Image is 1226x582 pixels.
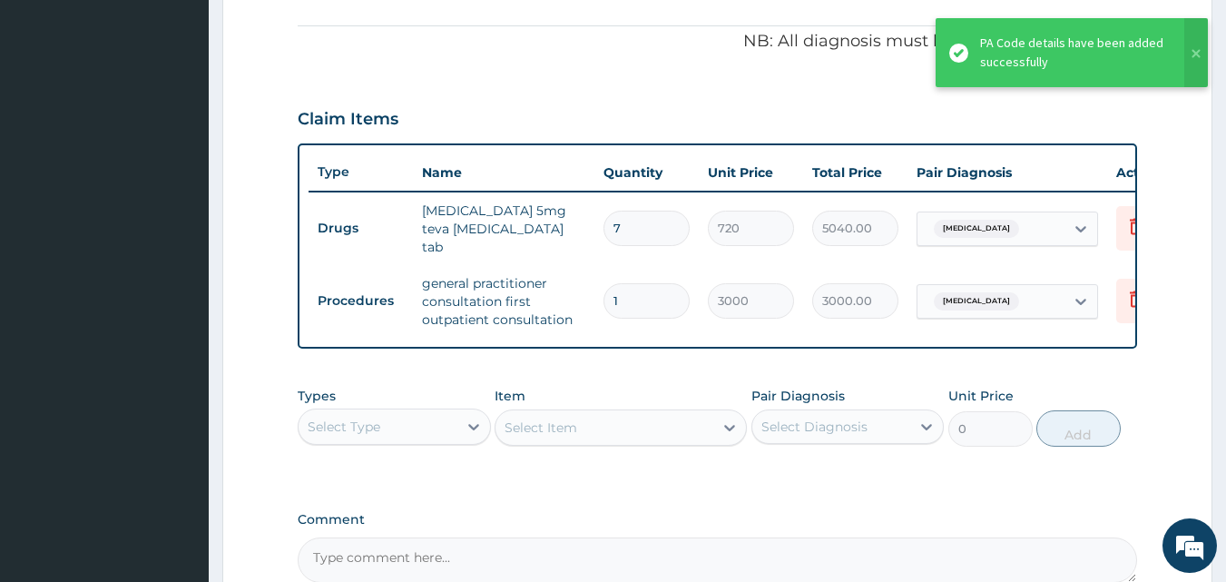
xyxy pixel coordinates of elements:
[413,154,594,191] th: Name
[298,512,1138,528] label: Comment
[298,30,1138,54] p: NB: All diagnosis must be linked to a claim item
[699,154,803,191] th: Unit Price
[1036,410,1121,447] button: Add
[948,387,1014,405] label: Unit Price
[934,220,1019,238] span: [MEDICAL_DATA]
[298,389,336,404] label: Types
[298,9,341,53] div: Minimize live chat window
[309,284,413,318] td: Procedures
[309,212,413,245] td: Drugs
[1107,154,1198,191] th: Actions
[298,110,398,130] h3: Claim Items
[495,387,525,405] label: Item
[34,91,74,136] img: d_794563401_company_1708531726252_794563401
[413,265,594,338] td: general practitioner consultation first outpatient consultation
[803,154,907,191] th: Total Price
[105,175,250,359] span: We're online!
[94,102,305,125] div: Chat with us now
[980,34,1167,72] div: PA Code details have been added successfully
[934,292,1019,311] span: [MEDICAL_DATA]
[761,418,868,436] div: Select Diagnosis
[594,154,699,191] th: Quantity
[413,192,594,265] td: [MEDICAL_DATA] 5mg teva [MEDICAL_DATA] tab
[907,154,1107,191] th: Pair Diagnosis
[751,387,845,405] label: Pair Diagnosis
[309,155,413,189] th: Type
[308,418,380,436] div: Select Type
[9,389,346,452] textarea: Type your message and hit 'Enter'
